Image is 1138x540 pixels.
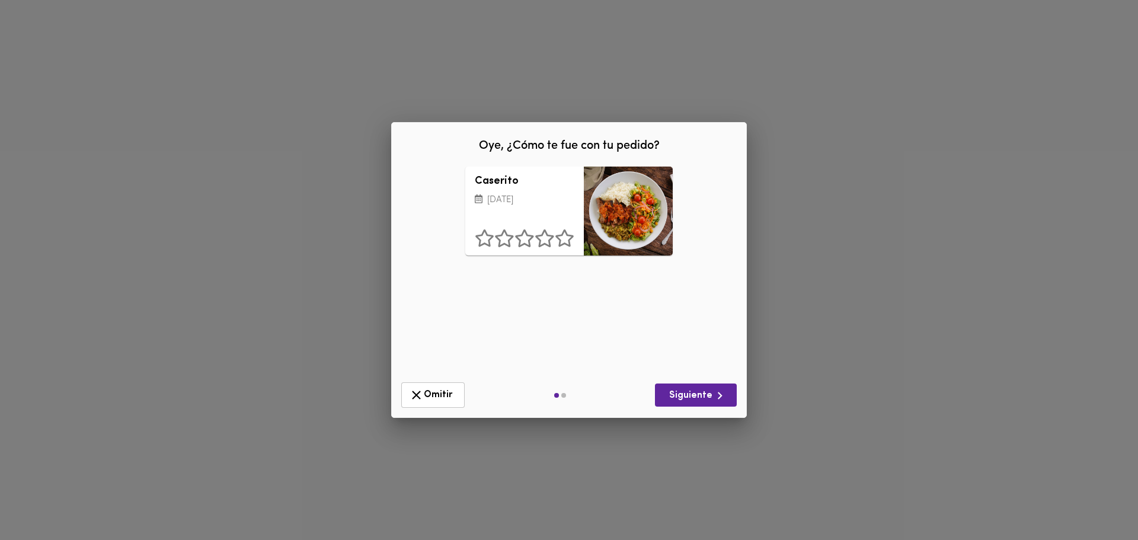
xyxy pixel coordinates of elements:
[1069,471,1126,528] iframe: Messagebird Livechat Widget
[475,194,574,207] p: [DATE]
[655,384,737,407] button: Siguiente
[664,388,727,403] span: Siguiente
[584,167,673,255] div: Caserito
[401,382,465,408] button: Omitir
[479,140,660,152] span: Oye, ¿Cómo te fue con tu pedido?
[409,388,457,402] span: Omitir
[475,176,574,188] h3: Caserito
